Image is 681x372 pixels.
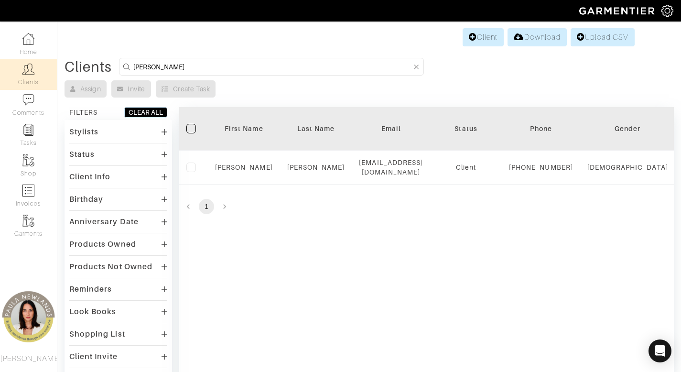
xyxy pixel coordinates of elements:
[509,124,573,133] div: Phone
[587,124,668,133] div: Gender
[359,124,423,133] div: Email
[287,124,345,133] div: Last Name
[509,163,573,172] div: [PHONE_NUMBER]
[69,240,136,249] div: Products Owned
[22,63,34,75] img: clients-icon-6bae9207a08558b7cb47a8932f037763ab4055f8c8b6bfacd5dc20c3e0201464.png
[133,61,412,73] input: Search by name, email, phone, city, or state
[580,107,675,151] th: Toggle SortBy
[69,127,98,137] div: Stylists
[69,352,118,361] div: Client Invite
[215,164,273,171] a: [PERSON_NAME]
[179,199,674,214] nav: pagination navigation
[287,164,345,171] a: [PERSON_NAME]
[430,107,502,151] th: Toggle SortBy
[199,199,214,214] button: page 1
[280,107,352,151] th: Toggle SortBy
[208,107,280,151] th: Toggle SortBy
[69,108,97,117] div: FILTERS
[661,5,673,17] img: gear-icon-white-bd11855cb880d31180b6d7d6211b90ccbf57a29d726f0c71d8c61bd08dd39cc2.png
[69,195,103,204] div: Birthday
[65,62,112,72] div: Clients
[571,28,635,46] a: Upload CSV
[69,262,152,272] div: Products Not Owned
[22,154,34,166] img: garments-icon-b7da505a4dc4fd61783c78ac3ca0ef83fa9d6f193b1c9dc38574b1d14d53ca28.png
[437,124,495,133] div: Status
[508,28,566,46] a: Download
[215,124,273,133] div: First Name
[69,329,125,339] div: Shopping List
[129,108,163,117] div: CLEAR ALL
[649,339,671,362] div: Open Intercom Messenger
[574,2,661,19] img: garmentier-logo-header-white-b43fb05a5012e4ada735d5af1a66efaba907eab6374d6393d1fbf88cb4ef424d.png
[124,107,167,118] button: CLEAR ALL
[463,28,504,46] a: Client
[437,163,495,172] div: Client
[69,307,117,317] div: Look Books
[587,163,668,172] div: [DEMOGRAPHIC_DATA]
[22,33,34,45] img: dashboard-icon-dbcd8f5a0b271acd01030246c82b418ddd0df26cd7fceb0bd07c9910d44c42f6.png
[359,158,423,177] div: [EMAIL_ADDRESS][DOMAIN_NAME]
[69,150,95,159] div: Status
[69,172,111,182] div: Client Info
[69,284,112,294] div: Reminders
[22,215,34,227] img: garments-icon-b7da505a4dc4fd61783c78ac3ca0ef83fa9d6f193b1c9dc38574b1d14d53ca28.png
[69,217,139,227] div: Anniversary Date
[22,124,34,136] img: reminder-icon-8004d30b9f0a5d33ae49ab947aed9ed385cf756f9e5892f1edd6e32f2345188e.png
[22,185,34,197] img: orders-icon-0abe47150d42831381b5fb84f609e132dff9fe21cb692f30cb5eec754e2cba89.png
[22,94,34,106] img: comment-icon-a0a6a9ef722e966f86d9cbdc48e553b5cf19dbc54f86b18d962a5391bc8f6eb6.png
